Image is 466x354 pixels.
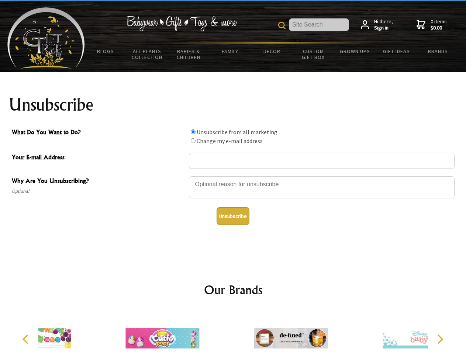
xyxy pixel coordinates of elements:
[217,207,249,225] button: Unsubscribe
[361,18,393,31] a: Hi there,Sign in
[197,128,277,136] label: Unsubscribe from all marketing
[417,44,459,59] a: Brands
[278,22,286,29] img: product search
[12,187,185,196] span: Optional
[417,18,447,31] a: 0 items$0.00
[374,18,393,31] span: Hi there,
[127,44,168,65] a: All Plants Collection
[251,44,293,59] a: Decor
[431,18,447,31] span: 0 items
[376,44,417,59] a: Gift Ideas
[126,16,237,31] img: Babywear - Gifts - Toys & more
[191,129,196,134] input: What Do You Want to Do?
[12,176,185,187] span: Why Are You Unsubscribing?
[15,281,452,299] h2: Our Brands
[293,44,334,65] a: Custom Gift Box
[12,153,185,163] span: Your E-mail Address
[18,331,35,347] button: Previous
[85,44,127,59] a: BLOGS
[7,7,85,69] img: Babyware - Gifts - Toys and more...
[374,25,393,31] strong: Sign in
[334,44,376,59] a: Grown Ups
[191,138,196,143] input: What Do You Want to Do?
[210,44,251,59] a: Family
[432,331,448,347] button: Next
[189,153,455,169] input: Your E-mail Address
[9,96,458,114] h1: Unsubscribe
[189,176,455,198] textarea: Why Are You Unsubscribing?
[168,44,210,65] a: Babies & Children
[12,128,185,138] span: What Do You Want to Do?
[197,137,263,145] label: Change my e-mail address
[289,18,349,31] input: Site Search
[431,25,447,31] strong: $0.00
